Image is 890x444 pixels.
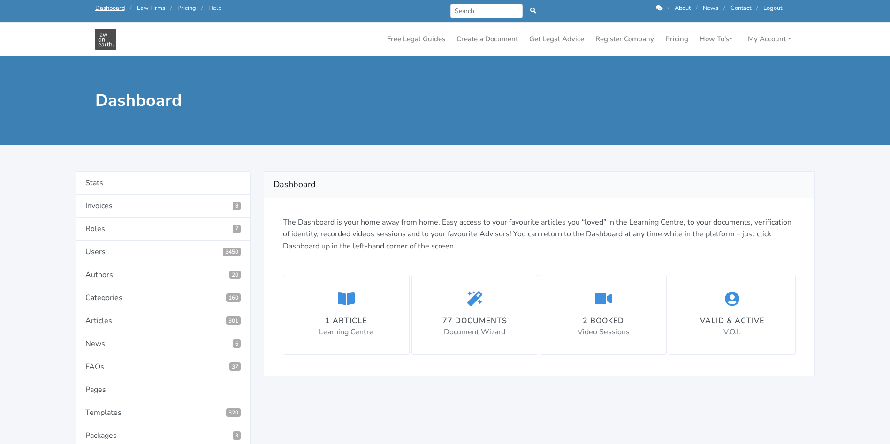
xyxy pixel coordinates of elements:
a: Register Company [592,30,658,48]
div: 2 booked [578,315,630,326]
a: News [703,4,718,12]
a: Get Legal Advice [525,30,588,48]
p: V.O.I. [700,326,764,339]
a: About [675,4,691,12]
span: / [201,4,203,12]
p: Learning Centre [319,326,373,339]
span: / [756,4,758,12]
h1: Dashboard [95,90,439,111]
a: Roles7 [76,218,251,241]
a: News [76,332,251,355]
div: Valid & Active [700,315,764,326]
a: Stats [76,171,251,195]
a: Pages [76,378,251,401]
span: / [170,4,172,12]
img: Law On Earth [95,29,116,50]
a: Create a Document [453,30,522,48]
a: 2 booked Video Sessions [540,275,667,354]
h2: Dashboard [274,177,805,192]
a: Templates [76,401,251,424]
a: Invoices8 [76,195,251,218]
span: 6 [233,339,241,348]
div: 1 article [319,315,373,326]
div: 77 documents [442,315,507,326]
a: Articles [76,309,251,332]
span: / [668,4,669,12]
a: Free Legal Guides [383,30,449,48]
a: Authors20 [76,263,251,286]
a: 77 documents Document Wizard [411,275,538,354]
a: Pricing [177,4,196,12]
p: Document Wizard [442,326,507,339]
input: Search [450,4,523,18]
span: 20 [229,271,241,279]
span: 3 [233,431,241,440]
p: The Dashboard is your home away from home. Easy access to your favourite articles you “loved” in ... [283,217,796,253]
span: / [696,4,698,12]
span: / [723,4,725,12]
a: Contact [730,4,751,12]
span: 301 [226,316,241,325]
a: Pricing [662,30,692,48]
span: 37 [229,362,241,371]
a: Valid & Active V.O.I. [669,275,795,354]
a: 1 article Learning Centre [283,275,410,354]
a: Help [208,4,221,12]
span: 7 [233,225,241,233]
a: Users3450 [76,241,251,263]
a: How To's [696,30,737,48]
span: 320 [226,408,241,417]
a: Categories160 [76,286,251,309]
p: Video Sessions [578,326,630,339]
a: Law Firms [137,4,165,12]
a: FAQs [76,355,251,378]
span: 3450 [223,248,241,256]
a: Logout [763,4,782,12]
span: / [130,4,132,12]
a: My Account [744,30,795,48]
span: 8 [233,202,241,210]
a: Dashboard [95,4,125,12]
span: 160 [226,293,241,302]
